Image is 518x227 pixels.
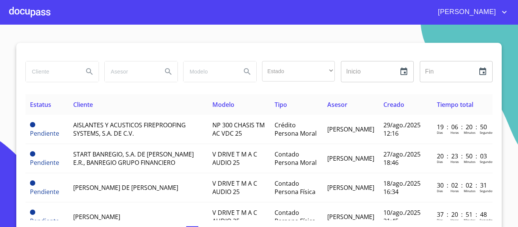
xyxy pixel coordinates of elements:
span: 18/ago./2025 16:34 [383,179,421,196]
span: Contado Persona Física [275,208,316,225]
button: Search [238,63,256,81]
span: Cliente [73,100,93,109]
p: Dias [437,160,443,164]
span: AISLANTES Y ACUSTICOS FIREPROOFING SYSTEMS, S.A. DE C.V. [73,121,186,138]
span: Pendiente [30,122,35,127]
span: V DRIVE T M A C AUDIO 25 [212,150,257,167]
span: START BANREGIO, S.A. DE [PERSON_NAME] E.R., BANREGIO GRUPO FINANCIERO [73,150,194,167]
span: [PERSON_NAME] [327,125,374,133]
span: [PERSON_NAME] [432,6,500,18]
p: Dias [437,130,443,135]
span: Asesor [327,100,347,109]
span: Pendiente [30,129,59,138]
button: account of current user [432,6,509,18]
p: Segundos [480,189,494,193]
span: Pendiente [30,151,35,157]
p: Horas [451,218,459,222]
p: Minutos [464,130,476,135]
div: ​ [262,61,335,81]
span: V DRIVE T M A C AUDIO 25 [212,208,257,225]
p: Minutos [464,160,476,164]
span: Tipo [275,100,287,109]
span: 29/ago./2025 12:16 [383,121,421,138]
span: [PERSON_NAME] [327,183,374,192]
input: search [184,61,235,82]
p: 19 : 06 : 20 : 50 [437,123,488,131]
span: Crédito Persona Moral [275,121,317,138]
span: [PERSON_NAME] [73,213,120,221]
span: Pendiente [30,180,35,186]
p: Minutos [464,218,476,222]
span: Pendiente [30,188,59,196]
span: Tiempo total [437,100,473,109]
p: 37 : 20 : 51 : 48 [437,210,488,219]
span: 10/ago./2025 21:45 [383,208,421,225]
span: Modelo [212,100,234,109]
button: Search [159,63,177,81]
p: Horas [451,130,459,135]
span: Creado [383,100,404,109]
span: [PERSON_NAME] [327,154,374,163]
span: Estatus [30,100,51,109]
p: Segundos [480,160,494,164]
p: Minutos [464,189,476,193]
p: Horas [451,160,459,164]
p: Segundos [480,218,494,222]
span: Contado Persona Moral [275,150,317,167]
span: Contado Persona Física [275,179,316,196]
p: Segundos [480,130,494,135]
span: Pendiente [30,217,59,225]
span: 27/ago./2025 18:46 [383,150,421,167]
span: NP 300 CHASIS TM AC VDC 25 [212,121,265,138]
p: Dias [437,218,443,222]
span: Pendiente [30,210,35,215]
p: 20 : 23 : 50 : 03 [437,152,488,160]
p: 30 : 02 : 02 : 31 [437,181,488,189]
p: Dias [437,189,443,193]
button: Search [80,63,99,81]
span: [PERSON_NAME] DE [PERSON_NAME] [73,183,178,192]
input: search [105,61,156,82]
input: search [26,61,77,82]
span: V DRIVE T M A C AUDIO 25 [212,179,257,196]
span: [PERSON_NAME] [327,213,374,221]
p: Horas [451,189,459,193]
span: Pendiente [30,158,59,167]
